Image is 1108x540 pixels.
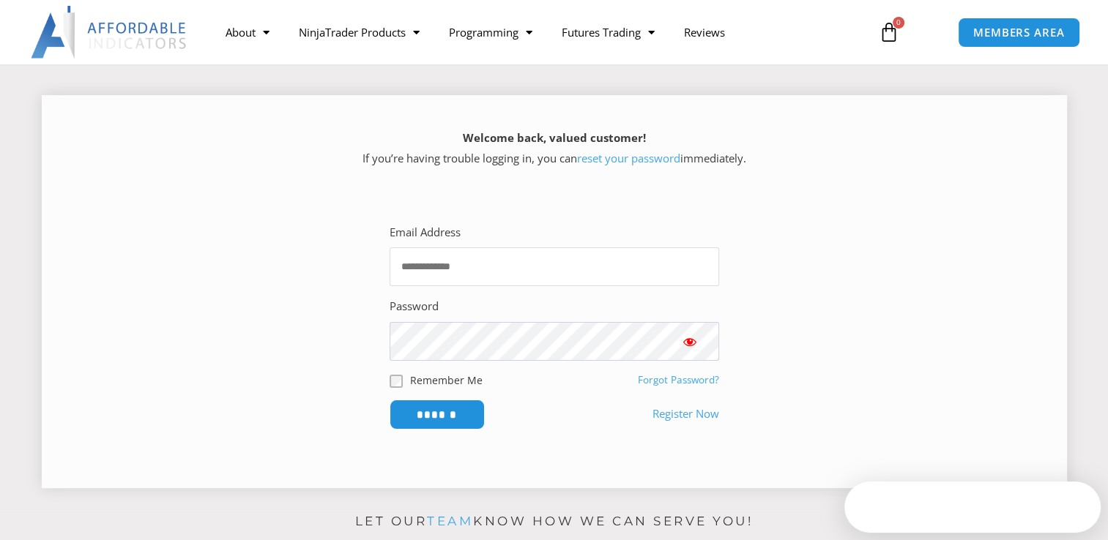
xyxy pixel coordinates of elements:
img: LogoAI | Affordable Indicators – NinjaTrader [31,6,188,59]
a: Programming [434,15,546,49]
p: If you’re having trouble logging in, you can immediately. [67,128,1041,169]
a: Reviews [669,15,739,49]
iframe: Intercom live chat discovery launcher [844,481,1101,533]
a: NinjaTrader Products [283,15,434,49]
a: team [427,514,473,528]
label: Remember Me [410,372,483,388]
a: About [210,15,283,49]
a: Register Now [652,404,719,424]
span: 0 [893,17,904,29]
button: Show password [661,322,719,361]
a: 0 [857,11,921,53]
p: Let our know how we can serve you! [42,510,1067,533]
nav: Menu [210,15,864,49]
a: Futures Trading [546,15,669,49]
a: MEMBERS AREA [958,18,1080,48]
label: Email Address [390,222,461,243]
iframe: Intercom live chat [1058,490,1093,525]
a: reset your password [577,151,680,165]
a: Forgot Password? [638,373,719,386]
span: MEMBERS AREA [973,27,1065,38]
label: Password [390,296,439,317]
strong: Welcome back, valued customer! [463,130,646,145]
